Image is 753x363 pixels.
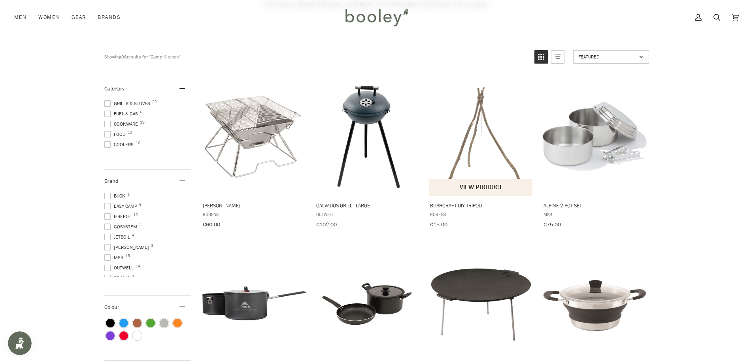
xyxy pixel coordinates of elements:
[429,179,533,196] button: View product
[104,203,140,210] span: Easy Camp
[119,319,128,327] span: Colour: Blue
[203,211,305,218] span: Robens
[104,254,126,261] span: MSR
[429,77,534,231] a: Bushcraft DIY Tripod
[203,221,220,228] span: €60.00
[104,120,140,128] span: Cookware
[104,192,128,199] span: Buck
[132,275,134,278] span: 1
[429,251,534,356] img: Robens Bighorn 3 Legged Pan Black - Booley Galway
[104,244,151,251] span: [PERSON_NAME]
[202,251,306,356] img: MSR Ceramic 2 Pot Set - Booley Galway
[202,77,306,231] a: Wayne Grill
[136,141,140,145] span: 16
[573,50,649,64] a: Sort options
[104,223,140,230] span: GoSystem
[104,275,132,282] span: Primus
[8,331,32,355] iframe: Button to open loyalty program pop-up
[316,202,419,209] span: Calvados Grill - Large
[430,202,532,209] span: Bushcraft DIY Tripod
[136,264,140,268] span: 14
[104,213,134,220] span: Firepot
[121,53,127,60] b: 96
[316,221,337,228] span: €102.00
[72,13,86,21] span: Gear
[151,244,153,248] span: 3
[104,110,140,117] span: Fuel & Gas
[104,131,128,138] span: Food
[551,50,564,64] a: View list mode
[315,84,420,189] img: Outwell Calvados Grill - Large Black / Grey - Booley Galway
[125,254,130,258] span: 15
[128,131,132,135] span: 12
[127,192,130,196] span: 1
[104,85,125,92] span: Category
[139,223,142,227] span: 3
[173,319,182,327] span: Colour: Orange
[160,319,168,327] span: Colour: Grey
[315,251,420,356] img: Outwell Culinary Set L - Booley Galway
[140,120,145,124] span: 39
[152,100,157,104] span: 22
[578,53,636,60] span: Featured
[98,13,121,21] span: Brands
[429,84,534,189] img: Robens Bushcraft DIY Tripod - Booley Galway
[132,233,134,237] span: 4
[106,331,115,340] span: Colour: Purple
[544,221,561,228] span: €75.00
[133,319,142,327] span: Colour: Brown
[146,319,155,327] span: Colour: Green
[104,233,132,241] span: Jetboil
[104,100,153,107] span: Grills & Stoves
[544,202,646,209] span: Alpine 2 Pot Set
[104,141,136,148] span: Coolers
[139,203,142,207] span: 6
[133,213,138,217] span: 12
[14,13,26,21] span: Men
[119,331,128,340] span: Colour: Red
[104,177,119,185] span: Brand
[342,6,411,29] img: Booley
[316,211,419,218] span: Outwell
[106,319,115,327] span: Colour: Black
[104,264,136,271] span: Outwell
[203,202,305,209] span: [PERSON_NAME]
[104,303,125,311] span: Colour
[542,84,647,189] img: MSR Alpine 2 Pot Set - Booley Galway
[104,50,528,64] div: Showing results for "Camp Kitchen"
[315,77,420,231] a: Calvados Grill - Large
[534,50,548,64] a: View grid mode
[133,331,142,340] span: Colour: White
[542,77,647,231] a: Alpine 2 Pot Set
[430,211,532,218] span: Robens
[38,13,59,21] span: Women
[202,84,306,189] img: Robens Wayne Grill - Booley Galway
[140,110,142,114] span: 6
[542,251,647,356] img: Outwell Collaps Pot - Medium black - Booley Galway
[544,211,646,218] span: MSR
[430,221,447,228] span: €15.00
